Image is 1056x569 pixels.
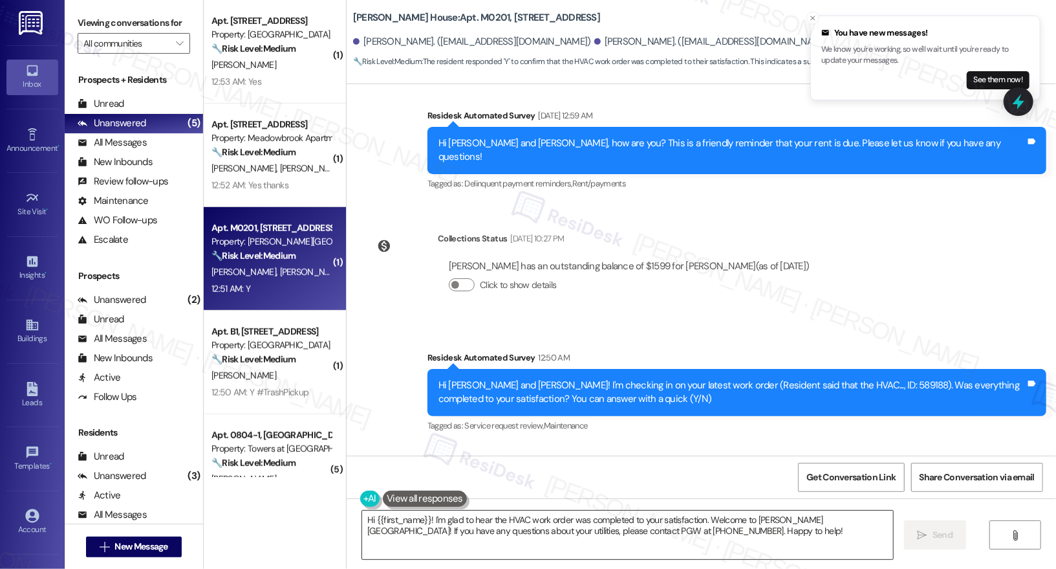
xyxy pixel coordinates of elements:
[65,269,203,283] div: Prospects
[353,55,1017,69] span: : The resident responded 'Y' to confirm that the HVAC work order was completed to their satisfact...
[465,178,572,189] span: Delinquent payment reminders ,
[211,235,331,249] div: Property: [PERSON_NAME][GEOGRAPHIC_DATA]
[211,283,250,295] div: 12:51 AM: Y
[184,290,203,310] div: (2)
[353,35,591,49] div: [PERSON_NAME]. ([EMAIL_ADDRESS][DOMAIN_NAME])
[535,351,570,364] div: 12:50 AM
[78,194,149,208] div: Maintenance
[594,35,832,49] div: [PERSON_NAME]. ([EMAIL_ADDRESS][DOMAIN_NAME])
[211,429,331,442] div: Apt. 0804-1, [GEOGRAPHIC_DATA]
[6,251,58,285] a: Insights •
[211,325,331,339] div: Apt. B1, [STREET_ADDRESS]
[6,441,58,476] a: Templates •
[78,214,157,227] div: WO Follow-ups
[480,278,556,292] label: Click to show details
[1010,530,1020,541] i: 
[427,416,1046,435] div: Tagged as:
[78,136,147,150] div: All Messages
[211,457,296,469] strong: 🔧 Risk Level: Medium
[78,371,121,385] div: Active
[280,162,345,174] span: [PERSON_NAME]
[211,59,276,71] span: [PERSON_NAME]
[65,73,203,87] div: Prospects + Residents
[211,76,261,87] div: 12:53 AM: Yes
[45,269,47,278] span: •
[427,174,1046,193] div: Tagged as:
[449,260,809,273] div: [PERSON_NAME] has an outstanding balance of $1599 for [PERSON_NAME] (as of [DATE])
[911,463,1043,492] button: Share Conversation via email
[438,232,507,245] div: Collections Status
[806,471,896,484] span: Get Conversation Link
[821,44,1029,67] p: We know you're working, so we'll wait until you're ready to update your messages.
[78,390,137,404] div: Follow Ups
[211,266,280,278] span: [PERSON_NAME]
[211,179,288,191] div: 12:52 AM: Yes thanks
[427,351,1046,369] div: Residesk Automated Survey
[967,71,1029,89] button: See them now!
[465,420,544,431] span: Service request review ,
[176,38,183,49] i: 
[904,520,967,550] button: Send
[438,379,1026,407] div: Hi [PERSON_NAME] and [PERSON_NAME]! I'm checking in on your latest work order (Resident said that...
[211,442,331,456] div: Property: Towers at [GEOGRAPHIC_DATA]
[78,233,128,247] div: Escalate
[19,11,45,35] img: ResiDesk Logo
[6,187,58,222] a: Site Visit •
[427,109,1046,127] div: Residesk Automated Survey
[78,450,124,463] div: Unread
[544,420,588,431] span: Maintenance
[6,378,58,413] a: Leads
[806,12,819,25] button: Close toast
[353,11,600,25] b: [PERSON_NAME] House: Apt. M0201, [STREET_ADDRESS]
[78,97,124,111] div: Unread
[78,332,147,346] div: All Messages
[211,339,331,352] div: Property: [GEOGRAPHIC_DATA]
[6,60,58,95] a: Inbox
[184,466,203,486] div: (3)
[211,250,296,262] strong: 🔧 Risk Level: Medium
[78,313,124,326] div: Unread
[821,27,1029,39] div: You have new messages!
[362,511,893,559] textarea: Hi {{first_name}}! I'm glad to hear the HVAC work order was completed to your satisfaction. Welco...
[78,155,153,169] div: New Inbounds
[58,142,59,151] span: •
[507,232,564,245] div: [DATE] 10:27 PM
[353,56,422,67] strong: 🔧 Risk Level: Medium
[115,540,168,553] span: New Message
[211,28,331,41] div: Property: [GEOGRAPHIC_DATA]
[798,463,904,492] button: Get Conversation Link
[280,266,345,278] span: [PERSON_NAME]
[78,469,146,483] div: Unanswered
[78,293,146,307] div: Unanswered
[211,221,331,235] div: Apt. M0201, [STREET_ADDRESS]
[211,118,331,131] div: Apt. [STREET_ADDRESS]
[184,113,203,133] div: (5)
[211,146,296,158] strong: 🔧 Risk Level: Medium
[78,175,168,188] div: Review follow-ups
[438,137,1026,164] div: Hi [PERSON_NAME] and [PERSON_NAME], how are you? This is a friendly reminder that your rent is du...
[211,43,296,54] strong: 🔧 Risk Level: Medium
[918,530,927,541] i: 
[932,528,953,542] span: Send
[211,370,276,381] span: [PERSON_NAME]
[78,508,147,522] div: All Messages
[65,426,203,440] div: Residents
[572,178,627,189] span: Rent/payments
[47,205,48,214] span: •
[100,542,109,552] i: 
[78,13,190,33] label: Viewing conversations for
[211,386,308,398] div: 12:50 AM: Y #TrashPickup
[83,33,169,54] input: All communities
[535,109,593,122] div: [DATE] 12:59 AM
[211,353,296,365] strong: 🔧 Risk Level: Medium
[920,471,1035,484] span: Share Conversation via email
[50,460,52,469] span: •
[211,162,280,174] span: [PERSON_NAME]
[211,473,276,485] span: [PERSON_NAME]
[6,314,58,349] a: Buildings
[86,537,182,557] button: New Message
[78,117,146,130] div: Unanswered
[211,14,331,28] div: Apt. [STREET_ADDRESS]
[211,131,331,145] div: Property: Meadowbrook Apartments
[6,505,58,540] a: Account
